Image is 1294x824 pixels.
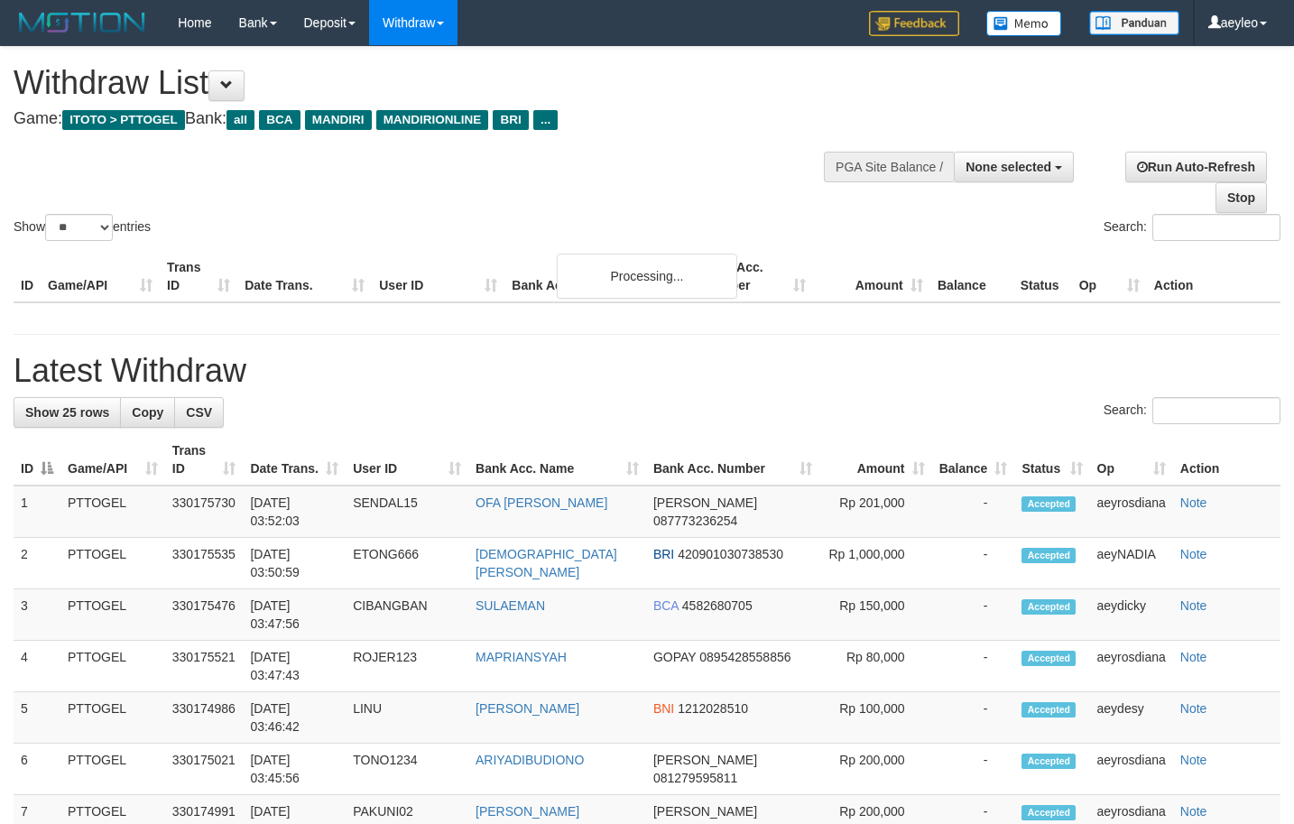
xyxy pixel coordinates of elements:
[476,701,579,716] a: [PERSON_NAME]
[14,486,60,538] td: 1
[682,598,753,613] span: Copy 4582680705 to clipboard
[1104,397,1280,424] label: Search:
[653,650,696,664] span: GOPAY
[819,538,932,589] td: Rp 1,000,000
[243,538,346,589] td: [DATE] 03:50:59
[1180,753,1207,767] a: Note
[819,434,932,486] th: Amount: activate to sort column ascending
[346,589,468,641] td: CIBANGBAN
[165,744,244,795] td: 330175021
[60,744,165,795] td: PTTOGEL
[557,254,737,299] div: Processing...
[819,641,932,692] td: Rp 80,000
[165,589,244,641] td: 330175476
[653,804,757,819] span: [PERSON_NAME]
[14,110,845,128] h4: Game: Bank:
[824,152,954,182] div: PGA Site Balance /
[1021,496,1076,512] span: Accepted
[243,692,346,744] td: [DATE] 03:46:42
[14,744,60,795] td: 6
[932,744,1015,795] td: -
[1089,11,1179,35] img: panduan.png
[932,434,1015,486] th: Balance: activate to sort column ascending
[476,495,607,510] a: OFA [PERSON_NAME]
[653,547,674,561] span: BRI
[1021,702,1076,718] span: Accepted
[932,641,1015,692] td: -
[678,701,748,716] span: Copy 1212028510 to clipboard
[476,650,567,664] a: MAPRIANSYAH
[346,538,468,589] td: ETONG666
[653,701,674,716] span: BNI
[819,744,932,795] td: Rp 200,000
[165,486,244,538] td: 330175730
[1021,548,1076,563] span: Accepted
[14,538,60,589] td: 2
[1090,692,1173,744] td: aeydesy
[243,589,346,641] td: [DATE] 03:47:56
[1021,599,1076,615] span: Accepted
[346,486,468,538] td: SENDAL15
[1180,650,1207,664] a: Note
[120,397,175,428] a: Copy
[476,547,617,579] a: [DEMOGRAPHIC_DATA][PERSON_NAME]
[243,641,346,692] td: [DATE] 03:47:43
[1090,641,1173,692] td: aeyrosdiana
[468,434,646,486] th: Bank Acc. Name: activate to sort column ascending
[14,434,60,486] th: ID: activate to sort column descending
[932,692,1015,744] td: -
[14,397,121,428] a: Show 25 rows
[237,251,372,302] th: Date Trans.
[14,251,41,302] th: ID
[1021,805,1076,820] span: Accepted
[869,11,959,36] img: Feedback.jpg
[243,744,346,795] td: [DATE] 03:45:56
[966,160,1051,174] span: None selected
[930,251,1013,302] th: Balance
[932,538,1015,589] td: -
[819,486,932,538] td: Rp 201,000
[305,110,372,130] span: MANDIRI
[174,397,224,428] a: CSV
[1215,182,1267,213] a: Stop
[14,589,60,641] td: 3
[954,152,1074,182] button: None selected
[346,434,468,486] th: User ID: activate to sort column ascending
[1180,598,1207,613] a: Note
[1173,434,1280,486] th: Action
[60,589,165,641] td: PTTOGEL
[1090,486,1173,538] td: aeyrosdiana
[986,11,1062,36] img: Button%20Memo.svg
[1090,538,1173,589] td: aeyNADIA
[1090,589,1173,641] td: aeydicky
[132,405,163,420] span: Copy
[41,251,160,302] th: Game/API
[1125,152,1267,182] a: Run Auto-Refresh
[476,804,579,819] a: [PERSON_NAME]
[226,110,254,130] span: all
[653,598,679,613] span: BCA
[1104,214,1280,241] label: Search:
[243,434,346,486] th: Date Trans.: activate to sort column ascending
[1180,701,1207,716] a: Note
[14,214,151,241] label: Show entries
[1180,495,1207,510] a: Note
[165,641,244,692] td: 330175521
[699,650,790,664] span: Copy 0895428558856 to clipboard
[376,110,489,130] span: MANDIRIONLINE
[476,753,584,767] a: ARIYADIBUDIONO
[1180,804,1207,819] a: Note
[186,405,212,420] span: CSV
[1014,434,1089,486] th: Status: activate to sort column ascending
[476,598,545,613] a: SULAEMAN
[646,434,819,486] th: Bank Acc. Number: activate to sort column ascending
[60,641,165,692] td: PTTOGEL
[243,486,346,538] td: [DATE] 03:52:03
[653,514,737,528] span: Copy 087773236254 to clipboard
[653,753,757,767] span: [PERSON_NAME]
[165,538,244,589] td: 330175535
[504,251,695,302] th: Bank Acc. Name
[695,251,812,302] th: Bank Acc. Number
[819,692,932,744] td: Rp 100,000
[932,486,1015,538] td: -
